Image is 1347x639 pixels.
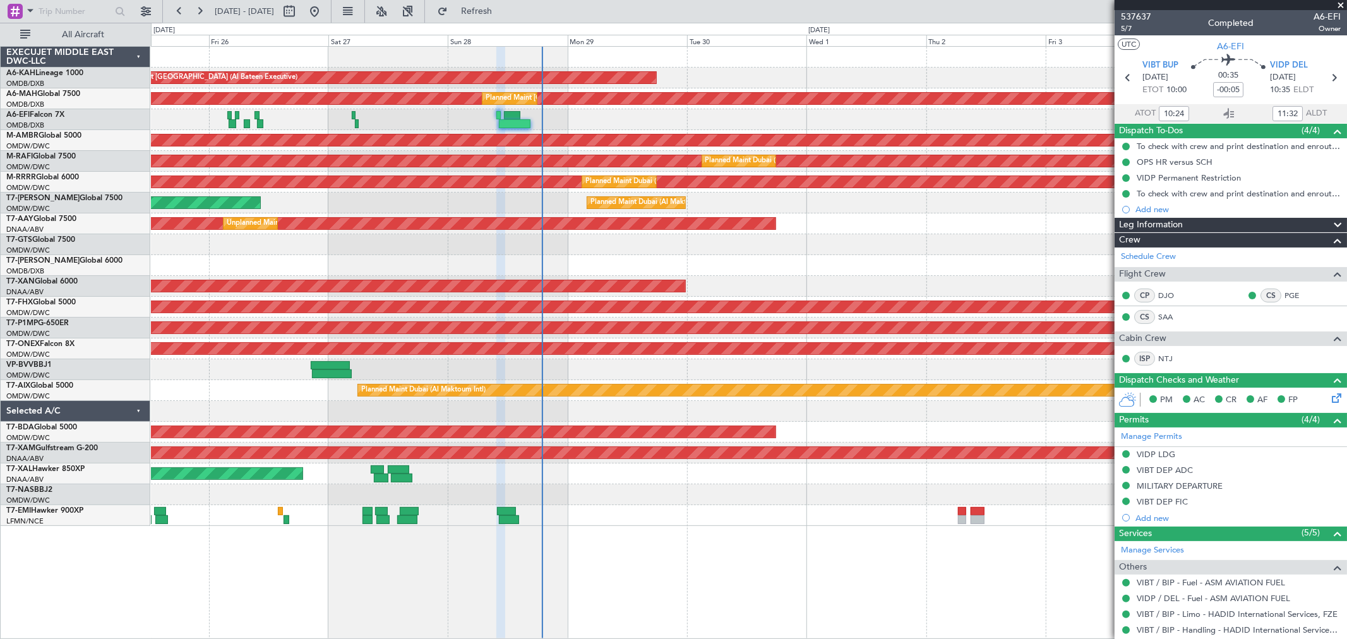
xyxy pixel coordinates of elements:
[6,162,50,172] a: OMDW/DWC
[6,382,30,390] span: T7-AIX
[1302,526,1320,539] span: (5/5)
[6,308,50,318] a: OMDW/DWC
[1218,40,1245,53] span: A6-EFI
[6,507,83,515] a: T7-EMIHawker 900XP
[6,299,76,306] a: T7-FHXGlobal 5000
[1137,449,1175,460] div: VIDP LDG
[1270,59,1308,72] span: VIDP DEL
[431,1,507,21] button: Refresh
[1119,413,1149,427] span: Permits
[1160,394,1173,407] span: PM
[6,486,34,494] span: T7-NAS
[1121,544,1184,557] a: Manage Services
[1226,394,1236,407] span: CR
[1119,233,1140,248] span: Crew
[1137,577,1285,588] a: VIBT / BIP - Fuel - ASM AVIATION FUEL
[6,340,40,348] span: T7-ONEX
[6,287,44,297] a: DNAA/ABV
[6,266,44,276] a: OMDB/DXB
[1134,310,1155,324] div: CS
[6,319,69,327] a: T7-P1MPG-650ER
[6,204,50,213] a: OMDW/DWC
[1137,141,1341,152] div: To check with crew and print destination and enroute alternate
[1293,84,1314,97] span: ELDT
[1288,394,1298,407] span: FP
[6,371,50,380] a: OMDW/DWC
[1158,311,1187,323] a: SAA
[568,35,687,46] div: Mon 29
[6,319,38,327] span: T7-P1MP
[6,486,52,494] a: T7-NASBBJ2
[1270,71,1296,84] span: [DATE]
[6,111,64,119] a: A6-EFIFalcon 7X
[6,79,44,88] a: OMDB/DXB
[808,25,830,36] div: [DATE]
[39,2,111,21] input: Trip Number
[1046,35,1165,46] div: Fri 3
[687,35,806,46] div: Tue 30
[1119,267,1166,282] span: Flight Crew
[1137,609,1338,619] a: VIBT / BIP - Limo - HADID International Services, FZE
[1119,331,1166,346] span: Cabin Crew
[6,132,81,140] a: M-AMBRGlobal 5000
[6,465,85,473] a: T7-XALHawker 850XP
[14,25,137,45] button: All Aircraft
[1260,289,1281,302] div: CS
[1284,290,1313,301] a: PGE
[1135,107,1156,120] span: ATOT
[585,172,710,191] div: Planned Maint Dubai (Al Maktoum Intl)
[450,7,503,16] span: Refresh
[6,257,123,265] a: T7-[PERSON_NAME]Global 6000
[1137,157,1212,167] div: OPS HR versus SCH
[6,361,33,369] span: VP-BVV
[6,517,44,526] a: LFMN/NCE
[153,25,175,36] div: [DATE]
[6,153,76,160] a: M-RAFIGlobal 7500
[6,391,50,401] a: OMDW/DWC
[6,350,50,359] a: OMDW/DWC
[1121,10,1151,23] span: 537637
[227,214,414,233] div: Unplanned Maint [GEOGRAPHIC_DATA] (Al Maktoum Intl)
[6,465,32,473] span: T7-XAL
[1158,353,1187,364] a: NTJ
[806,35,926,46] div: Wed 1
[1118,39,1140,50] button: UTC
[1119,373,1239,388] span: Dispatch Checks and Weather
[6,141,50,151] a: OMDW/DWC
[705,152,830,170] div: Planned Maint Dubai (Al Maktoum Intl)
[1142,84,1163,97] span: ETOT
[1166,84,1187,97] span: 10:00
[1137,465,1193,475] div: VIBT DEP ADC
[1137,481,1223,491] div: MILITARY DEPARTURE
[6,100,44,109] a: OMDB/DXB
[1272,106,1303,121] input: --:--
[448,35,567,46] div: Sun 28
[1159,106,1189,121] input: --:--
[1142,59,1178,72] span: VIBT BUP
[486,89,697,108] div: Planned Maint [GEOGRAPHIC_DATA] ([GEOGRAPHIC_DATA] Intl)
[6,194,123,202] a: T7-[PERSON_NAME]Global 7500
[6,121,44,130] a: OMDB/DXB
[1119,527,1152,541] span: Services
[1218,69,1238,82] span: 00:35
[6,445,98,452] a: T7-XAMGulfstream G-200
[1121,251,1176,263] a: Schedule Crew
[6,340,75,348] a: T7-ONEXFalcon 8X
[1270,84,1290,97] span: 10:35
[6,496,50,505] a: OMDW/DWC
[6,246,50,255] a: OMDW/DWC
[1119,560,1147,575] span: Others
[6,475,44,484] a: DNAA/ABV
[33,30,133,39] span: All Aircraft
[1137,172,1241,183] div: VIDP Permanent Restriction
[1121,431,1182,443] a: Manage Permits
[1119,218,1183,232] span: Leg Information
[1137,593,1290,604] a: VIDP / DEL - Fuel - ASM AVIATION FUEL
[926,35,1046,46] div: Thu 2
[6,132,39,140] span: M-AMBR
[6,111,30,119] span: A6-EFI
[6,69,83,77] a: A6-KAHLineage 1000
[1194,394,1205,407] span: AC
[6,194,80,202] span: T7-[PERSON_NAME]
[6,278,35,285] span: T7-XAN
